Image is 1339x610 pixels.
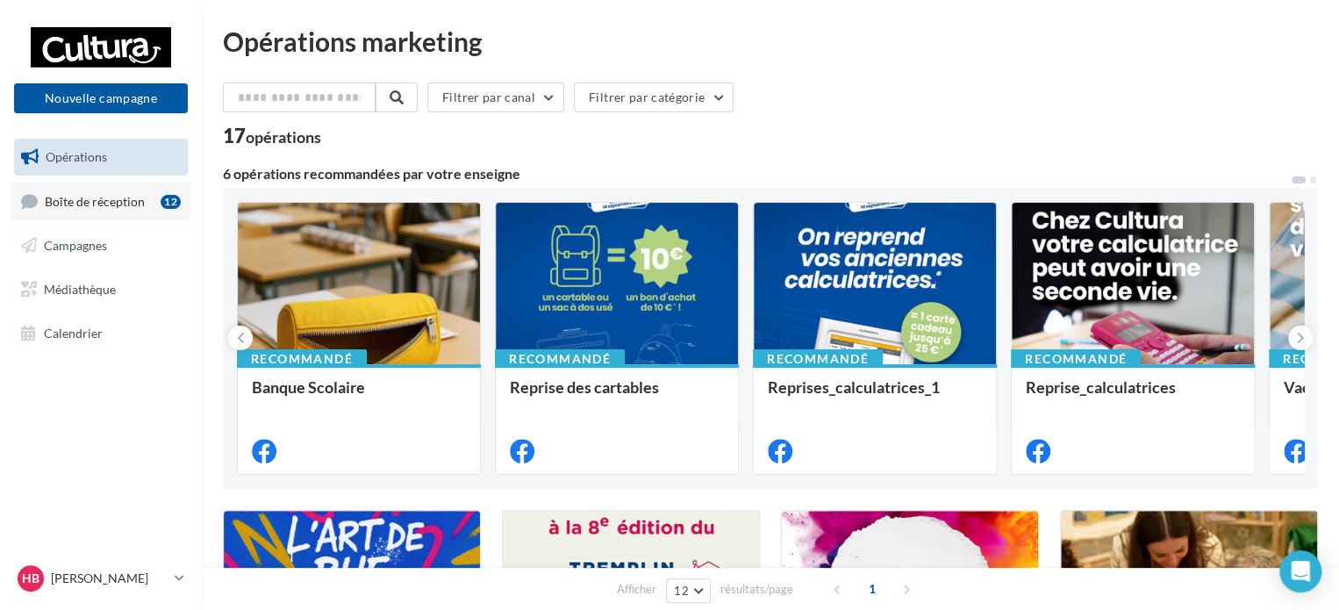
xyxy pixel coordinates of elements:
[44,238,107,253] span: Campagnes
[11,271,191,308] a: Médiathèque
[11,183,191,220] a: Boîte de réception12
[574,83,734,112] button: Filtrer par catégorie
[858,575,886,603] span: 1
[11,315,191,352] a: Calendrier
[246,129,321,145] div: opérations
[1026,377,1176,397] span: Reprise_calculatrices
[1279,550,1321,592] div: Open Intercom Messenger
[768,377,940,397] span: Reprises_calculatrices_1
[46,149,107,164] span: Opérations
[11,139,191,176] a: Opérations
[11,227,191,264] a: Campagnes
[252,377,365,397] span: Banque Scolaire
[1011,349,1141,369] div: Recommandé
[674,584,689,598] span: 12
[45,193,145,208] span: Boîte de réception
[223,167,1290,181] div: 6 opérations recommandées par votre enseigne
[22,570,39,587] span: HB
[51,570,168,587] p: [PERSON_NAME]
[223,126,321,146] div: 17
[223,28,1318,54] div: Opérations marketing
[161,195,181,209] div: 12
[14,83,188,113] button: Nouvelle campagne
[14,562,188,595] a: HB [PERSON_NAME]
[720,581,793,598] span: résultats/page
[237,349,367,369] div: Recommandé
[495,349,625,369] div: Recommandé
[617,581,656,598] span: Afficher
[753,349,883,369] div: Recommandé
[510,377,659,397] span: Reprise des cartables
[44,282,116,297] span: Médiathèque
[666,578,711,603] button: 12
[44,325,103,340] span: Calendrier
[427,83,564,112] button: Filtrer par canal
